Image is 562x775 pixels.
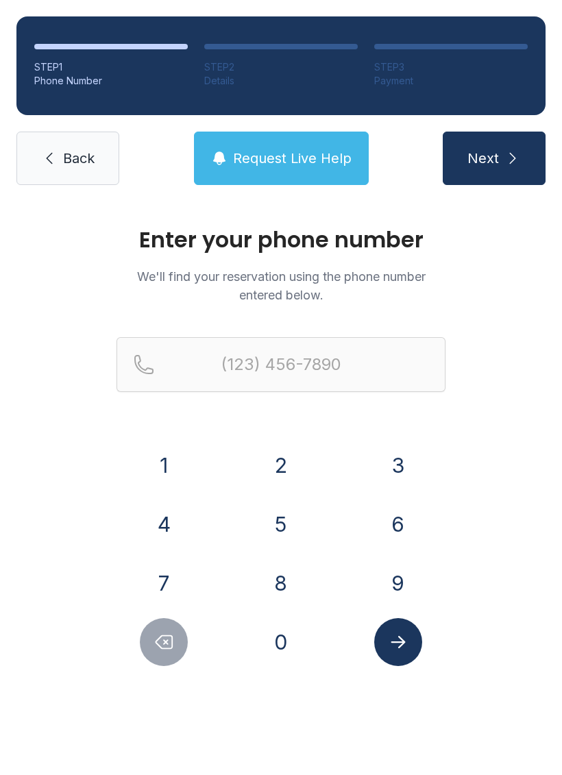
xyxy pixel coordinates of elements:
[374,60,528,74] div: STEP 3
[117,229,445,251] h1: Enter your phone number
[233,149,352,168] span: Request Live Help
[257,441,305,489] button: 2
[257,618,305,666] button: 0
[140,441,188,489] button: 1
[467,149,499,168] span: Next
[374,441,422,489] button: 3
[204,60,358,74] div: STEP 2
[204,74,358,88] div: Details
[257,500,305,548] button: 5
[140,500,188,548] button: 4
[117,267,445,304] p: We'll find your reservation using the phone number entered below.
[140,559,188,607] button: 7
[140,618,188,666] button: Delete number
[374,500,422,548] button: 6
[374,618,422,666] button: Submit lookup form
[374,559,422,607] button: 9
[117,337,445,392] input: Reservation phone number
[374,74,528,88] div: Payment
[34,74,188,88] div: Phone Number
[63,149,95,168] span: Back
[257,559,305,607] button: 8
[34,60,188,74] div: STEP 1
